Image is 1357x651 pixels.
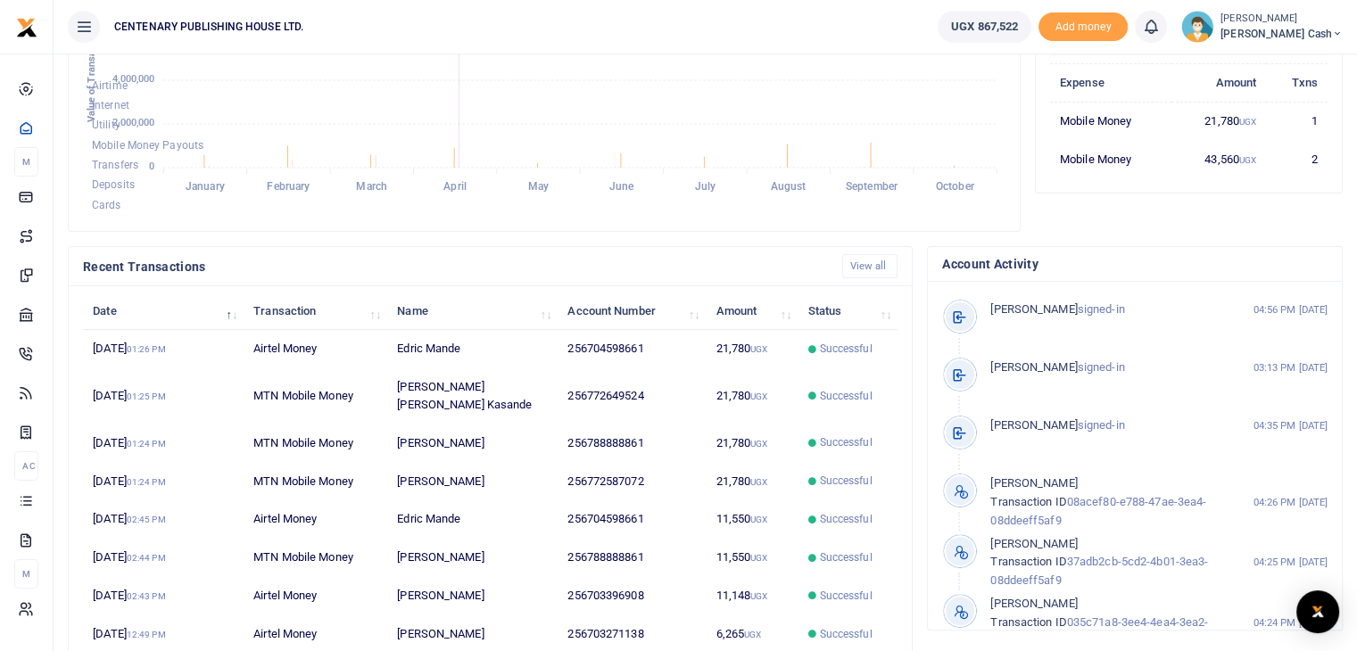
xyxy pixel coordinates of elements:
li: Ac [14,451,38,481]
th: Name: activate to sort column ascending [387,292,558,330]
span: Add money [1038,12,1128,42]
span: Successful [820,511,873,527]
p: signed-in [990,358,1243,377]
span: Successful [820,626,873,642]
td: 256704598661 [558,330,706,368]
td: Airtel Money [244,500,387,539]
a: Add money [1038,19,1128,32]
small: 02:44 PM [127,553,166,563]
tspan: July [694,180,715,193]
span: [PERSON_NAME] [990,537,1077,550]
td: [PERSON_NAME] [387,424,558,462]
td: 21,780 [1171,102,1267,140]
span: [PERSON_NAME] [990,302,1077,316]
li: Wallet ballance [931,11,1038,43]
td: MTN Mobile Money [244,424,387,462]
span: Successful [820,473,873,489]
small: 03:13 PM [DATE] [1253,360,1328,375]
span: [PERSON_NAME] [990,360,1077,374]
tspan: 2,000,000 [112,117,154,128]
span: Successful [820,549,873,565]
small: UGX [750,391,767,401]
td: [PERSON_NAME] [387,577,558,615]
th: Expense [1050,63,1171,102]
span: Transaction ID [990,495,1066,508]
td: MTN Mobile Money [244,368,387,424]
p: 37adb2cb-5cd2-4b01-3ea3-08ddeeff5af9 [990,535,1243,590]
tspan: May [528,180,549,193]
span: Successful [820,588,873,604]
span: [PERSON_NAME] [990,476,1077,490]
td: [PERSON_NAME] [387,539,558,577]
tspan: June [609,180,634,193]
small: 04:26 PM [DATE] [1253,495,1328,510]
small: 02:43 PM [127,591,166,601]
th: Amount [1171,63,1267,102]
tspan: 4,000,000 [112,73,154,85]
td: MTN Mobile Money [244,462,387,500]
p: signed-in [990,301,1243,319]
td: [DATE] [83,368,244,424]
span: Deposits [92,179,135,192]
span: [PERSON_NAME] Cash [1220,26,1343,42]
td: 256788888861 [558,424,706,462]
small: UGX [750,344,767,354]
td: Airtel Money [244,577,387,615]
span: [PERSON_NAME] [990,597,1077,610]
td: 11,550 [706,500,798,539]
td: [DATE] [83,462,244,500]
small: [PERSON_NAME] [1220,12,1343,27]
td: 11,148 [706,577,798,615]
th: Date: activate to sort column descending [83,292,244,330]
li: Toup your wallet [1038,12,1128,42]
span: CENTENARY PUBLISHING HOUSE LTD. [107,19,310,35]
td: 256704598661 [558,500,706,539]
td: Edric Mande [387,330,558,368]
td: Edric Mande [387,500,558,539]
small: 04:56 PM [DATE] [1253,302,1328,317]
span: Successful [820,434,873,450]
img: profile-user [1181,11,1213,43]
small: UGX [750,591,767,601]
span: Cards [92,199,121,211]
th: Account Number: activate to sort column ascending [558,292,706,330]
td: [DATE] [83,424,244,462]
span: Internet [92,99,129,111]
td: 43,560 [1171,140,1267,177]
td: 256772587072 [558,462,706,500]
tspan: September [846,180,898,193]
td: 21,780 [706,368,798,424]
small: UGX [750,515,767,524]
td: 21,780 [706,424,798,462]
td: [DATE] [83,577,244,615]
tspan: April [443,180,467,193]
a: View all [842,254,898,278]
span: Transaction ID [990,615,1066,629]
small: 01:25 PM [127,391,166,401]
span: Utility [92,119,120,132]
small: 01:24 PM [127,439,166,449]
th: Amount: activate to sort column ascending [706,292,798,330]
li: M [14,559,38,589]
td: 256788888861 [558,539,706,577]
span: Transfers [92,159,138,171]
td: MTN Mobile Money [244,539,387,577]
a: logo-small logo-large logo-large [16,20,37,33]
td: Airtel Money [244,330,387,368]
tspan: 0 [149,161,154,172]
a: UGX 867,522 [938,11,1031,43]
li: M [14,147,38,177]
td: 256772649524 [558,368,706,424]
td: 1 [1266,102,1328,140]
small: 04:24 PM [DATE] [1253,615,1328,630]
tspan: March [356,180,387,193]
tspan: February [267,180,310,193]
tspan: August [771,180,807,193]
small: 04:25 PM [DATE] [1253,555,1328,570]
p: 08acef80-e788-47ae-3ea4-08ddeeff5af9 [990,474,1243,530]
h4: Recent Transactions [83,257,828,276]
small: UGX [750,439,767,449]
td: 21,780 [706,462,798,500]
th: Transaction: activate to sort column ascending [244,292,387,330]
span: UGX 867,522 [951,18,1018,36]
